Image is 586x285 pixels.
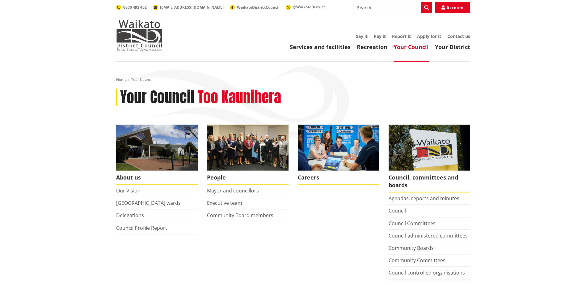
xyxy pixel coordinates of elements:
a: Council Committees [389,220,436,227]
a: Services and facilities [290,43,351,51]
a: Council [389,207,406,214]
a: Our Vision [116,187,141,194]
img: 2022 Council [207,125,289,171]
a: Delegations [116,212,144,219]
a: 2022 Council People [207,125,289,185]
img: Waikato-District-Council-sign [389,125,470,171]
a: Agendas, reports and minutes [389,195,459,202]
a: Your Council [394,43,429,51]
nav: breadcrumb [116,77,470,82]
span: 0800 492 452 [123,5,147,10]
a: Council Profile Report [116,225,167,231]
a: Home [116,77,127,82]
a: Report it [392,33,411,39]
span: [EMAIL_ADDRESS][DOMAIN_NAME] [160,5,224,10]
a: WaikatoDistrictCouncil [230,5,280,10]
a: Council-administered committees [389,232,468,239]
span: People [207,171,289,185]
img: WDC Building 0015 [116,125,198,171]
a: Apply for it [417,33,441,39]
a: Contact us [447,33,470,39]
a: Say it [356,33,368,39]
a: Community Committees [389,257,445,264]
h2: Too Kaunihera [198,89,281,106]
span: @WaikatoDistrict [293,4,325,10]
span: WaikatoDistrictCouncil [237,5,280,10]
a: @WaikatoDistrict [286,4,325,10]
h1: Your Council [120,89,194,106]
a: Pay it [374,33,386,39]
span: Careers [298,171,379,185]
input: Search input [353,2,432,13]
a: 0800 492 452 [116,5,147,10]
a: Your District [435,43,470,51]
a: WDC Building 0015 About us [116,125,198,185]
span: Council, committees and boards [389,171,470,192]
a: Account [435,2,470,13]
a: Council-controlled organisations [389,269,465,276]
a: Mayor and councillors [207,187,259,194]
a: Community Board members [207,212,273,219]
span: About us [116,171,198,185]
span: Your Council [131,77,153,82]
a: [GEOGRAPHIC_DATA] wards [116,200,181,206]
img: Office staff in meeting - Career page [298,125,379,171]
a: Executive team [207,200,242,206]
a: Waikato-District-Council-sign Council, committees and boards [389,125,470,192]
a: Community Boards [389,245,434,251]
a: [EMAIL_ADDRESS][DOMAIN_NAME] [153,5,224,10]
a: Careers [298,125,379,185]
a: Recreation [357,43,387,51]
img: Waikato District Council - Te Kaunihera aa Takiwaa o Waikato [116,20,162,51]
